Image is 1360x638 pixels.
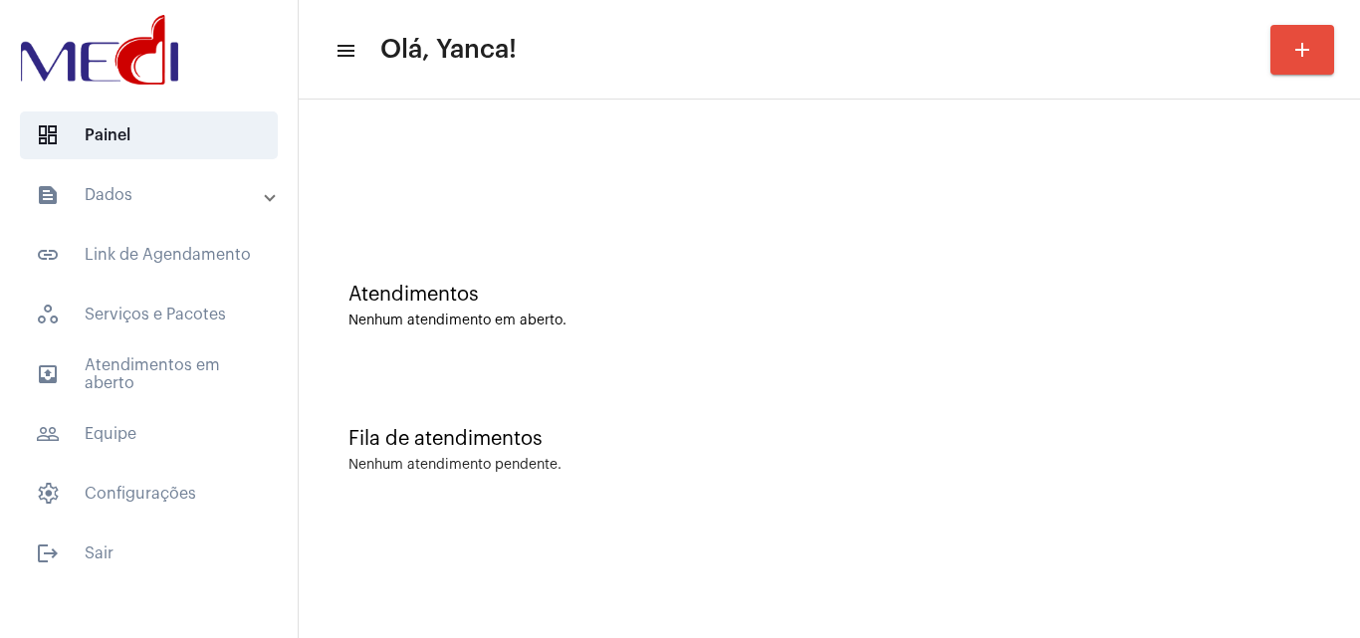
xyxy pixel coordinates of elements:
[36,362,60,386] mat-icon: sidenav icon
[380,34,517,66] span: Olá, Yanca!
[16,10,183,90] img: d3a1b5fa-500b-b90f-5a1c-719c20e9830b.png
[20,470,278,518] span: Configurações
[36,482,60,506] span: sidenav icon
[36,303,60,326] span: sidenav icon
[36,123,60,147] span: sidenav icon
[335,39,354,63] mat-icon: sidenav icon
[36,243,60,267] mat-icon: sidenav icon
[348,284,1310,306] div: Atendimentos
[36,541,60,565] mat-icon: sidenav icon
[20,111,278,159] span: Painel
[348,428,1310,450] div: Fila de atendimentos
[20,530,278,577] span: Sair
[12,171,298,219] mat-expansion-panel-header: sidenav iconDados
[20,291,278,338] span: Serviços e Pacotes
[36,422,60,446] mat-icon: sidenav icon
[348,314,1310,328] div: Nenhum atendimento em aberto.
[1290,38,1314,62] mat-icon: add
[348,458,562,473] div: Nenhum atendimento pendente.
[36,183,60,207] mat-icon: sidenav icon
[20,410,278,458] span: Equipe
[20,231,278,279] span: Link de Agendamento
[20,350,278,398] span: Atendimentos em aberto
[36,183,266,207] mat-panel-title: Dados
